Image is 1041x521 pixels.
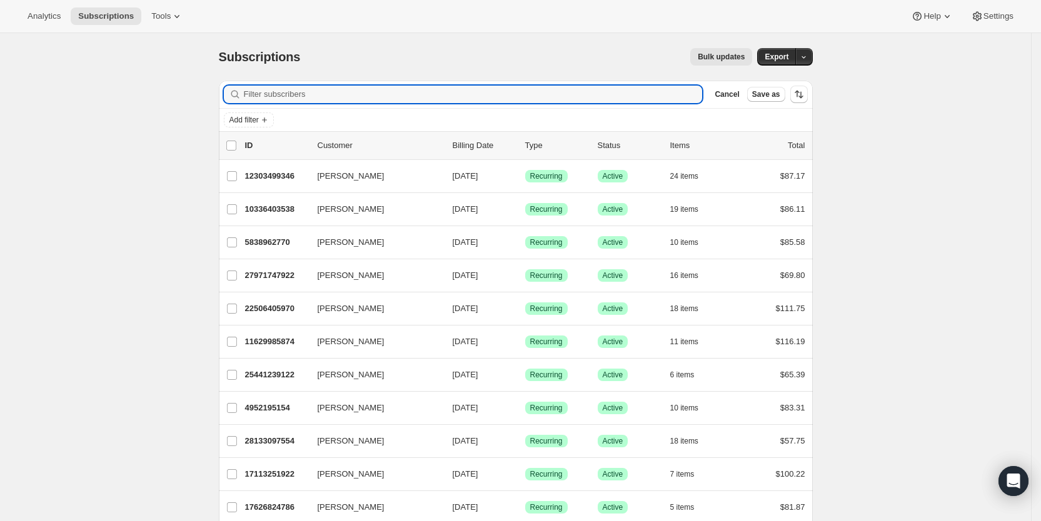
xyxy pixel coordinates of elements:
[71,7,141,25] button: Subscriptions
[20,7,68,25] button: Analytics
[603,237,623,247] span: Active
[780,204,805,214] span: $86.11
[776,304,805,313] span: $111.75
[78,11,134,21] span: Subscriptions
[530,469,563,479] span: Recurring
[780,502,805,512] span: $81.87
[776,469,805,479] span: $100.22
[530,270,563,280] span: Recurring
[151,11,171,21] span: Tools
[530,171,563,181] span: Recurring
[603,337,623,347] span: Active
[670,370,695,380] span: 6 items
[224,112,274,127] button: Add filter
[670,304,698,314] span: 18 items
[670,432,712,450] button: 18 items
[453,502,478,512] span: [DATE]
[245,167,805,185] div: 12303499346[PERSON_NAME][DATE]SuccessRecurringSuccessActive24 items$87.17
[318,435,385,447] span: [PERSON_NAME]
[670,201,712,218] button: 19 items
[310,464,435,484] button: [PERSON_NAME]
[790,86,808,103] button: Sort the results
[245,267,805,284] div: 27971747922[PERSON_NAME][DATE]SuccessRecurringSuccessActive16 items$69.80
[318,335,385,348] span: [PERSON_NAME]
[229,115,259,125] span: Add filter
[603,502,623,512] span: Active
[698,52,745,62] span: Bulk updates
[318,302,385,315] span: [PERSON_NAME]
[530,237,563,247] span: Recurring
[453,436,478,445] span: [DATE]
[453,337,478,346] span: [DATE]
[710,87,744,102] button: Cancel
[530,403,563,413] span: Recurring
[453,204,478,214] span: [DATE]
[525,139,588,152] div: Type
[245,501,308,514] p: 17626824786
[453,237,478,247] span: [DATE]
[780,171,805,181] span: $87.17
[780,403,805,412] span: $83.31
[310,398,435,418] button: [PERSON_NAME]
[219,50,301,64] span: Subscriptions
[670,403,698,413] span: 10 items
[603,204,623,214] span: Active
[245,399,805,417] div: 4952195154[PERSON_NAME][DATE]SuccessRecurringSuccessActive10 items$83.31
[670,300,712,317] button: 18 items
[318,468,385,480] span: [PERSON_NAME]
[670,167,712,185] button: 24 items
[245,366,805,384] div: 25441239122[PERSON_NAME][DATE]SuccessRecurringSuccessActive6 items$65.39
[603,436,623,446] span: Active
[245,465,805,483] div: 17113251922[PERSON_NAME][DATE]SuccessRecurringSuccessActive7 items$100.22
[603,270,623,280] span: Active
[310,431,435,451] button: [PERSON_NAME]
[788,139,805,152] p: Total
[670,465,708,483] button: 7 items
[453,139,515,152] p: Billing Date
[670,499,708,516] button: 5 items
[598,139,660,152] p: Status
[245,269,308,282] p: 27971747922
[318,501,385,514] span: [PERSON_NAME]
[245,139,805,152] div: IDCustomerBilling DateTypeStatusItemsTotal
[530,204,563,214] span: Recurring
[310,332,435,352] button: [PERSON_NAME]
[245,139,308,152] p: ID
[318,139,443,152] p: Customer
[670,237,698,247] span: 10 items
[670,171,698,181] span: 24 items
[670,399,712,417] button: 10 items
[245,468,308,480] p: 17113251922
[245,201,805,218] div: 10336403538[PERSON_NAME][DATE]SuccessRecurringSuccessActive19 items$86.11
[245,499,805,516] div: 17626824786[PERSON_NAME][DATE]SuccessRecurringSuccessActive5 items$81.87
[670,270,698,280] span: 16 items
[776,337,805,346] span: $116.19
[780,370,805,379] span: $65.39
[530,436,563,446] span: Recurring
[747,87,785,102] button: Save as
[310,166,435,186] button: [PERSON_NAME]
[780,237,805,247] span: $85.58
[603,403,623,413] span: Active
[318,203,385,216] span: [PERSON_NAME]
[453,304,478,313] span: [DATE]
[310,497,435,517] button: [PERSON_NAME]
[670,204,698,214] span: 19 items
[780,436,805,445] span: $57.75
[318,402,385,414] span: [PERSON_NAME]
[310,299,435,319] button: [PERSON_NAME]
[310,365,435,385] button: [PERSON_NAME]
[245,300,805,317] div: 22506405970[PERSON_NAME][DATE]SuccessRecurringSuccessActive18 items$111.75
[453,469,478,479] span: [DATE]
[318,369,385,381] span: [PERSON_NAME]
[670,502,695,512] span: 5 items
[998,466,1028,496] div: Open Intercom Messenger
[530,337,563,347] span: Recurring
[983,11,1013,21] span: Settings
[603,469,623,479] span: Active
[245,234,805,251] div: 5838962770[PERSON_NAME][DATE]SuccessRecurringSuccessActive10 items$85.58
[690,48,752,66] button: Bulk updates
[670,333,712,350] button: 11 items
[245,402,308,414] p: 4952195154
[245,170,308,182] p: 12303499346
